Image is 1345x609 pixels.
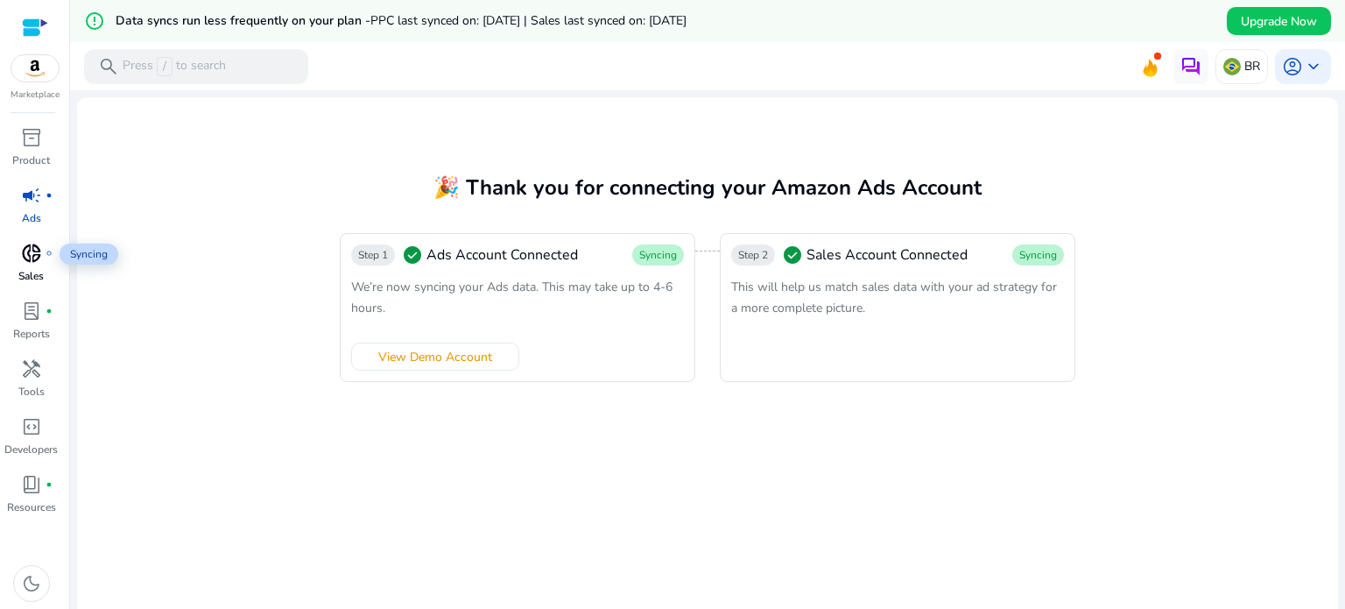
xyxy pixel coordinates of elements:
span: keyboard_arrow_down [1303,56,1324,77]
p: Developers [4,442,58,457]
span: handyman [21,358,42,379]
mat-icon: error_outline [84,11,105,32]
button: Upgrade Now [1227,7,1331,35]
p: BR [1244,51,1260,81]
span: 🎉 Thank you for connecting your Amazon Ads Account [433,173,982,202]
p: Marketplace [11,89,60,102]
p: Press to search [123,57,226,76]
span: / [157,57,173,76]
p: Sales [18,268,44,284]
span: We’re now syncing your Ads data. This may take up to 4-6 hours. [351,279,672,316]
span: inventory_2 [21,127,42,148]
span: search [98,56,119,77]
p: Tools [18,384,45,400]
span: Step 2 [738,248,768,262]
span: lab_profile [21,301,42,322]
span: campaign [21,185,42,206]
button: View Demo Account [351,343,519,371]
span: Syncing [639,248,677,262]
span: This will help us match sales data with your ad strategy for a more complete picture. [731,279,1057,316]
span: code_blocks [21,416,42,437]
span: dark_mode [21,573,42,594]
img: amazon.svg [11,55,59,81]
span: PPC last synced on: [DATE] | Sales last synced on: [DATE] [370,12,687,29]
span: Ads Account Connected [426,244,578,266]
p: Ads [22,210,41,226]
span: Step 1 [358,248,388,262]
span: Sales Account Connected [806,244,968,266]
p: Resources [7,499,56,515]
span: check_circle [782,244,803,266]
span: check_circle [402,244,423,266]
p: Product [12,152,50,168]
h5: Data syncs run less frequently on your plan - [116,14,687,29]
span: donut_small [21,243,42,264]
span: fiber_manual_record [46,250,53,257]
img: br.svg [1223,58,1241,75]
p: Reports [13,326,50,342]
span: Syncing [1019,248,1057,262]
span: View Demo Account [378,348,492,366]
span: fiber_manual_record [46,481,53,488]
span: book_4 [21,474,42,495]
span: account_circle [1282,56,1303,77]
span: fiber_manual_record [46,308,53,315]
span: Syncing [60,244,118,265]
span: fiber_manual_record [46,192,53,199]
span: Upgrade Now [1241,12,1317,31]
